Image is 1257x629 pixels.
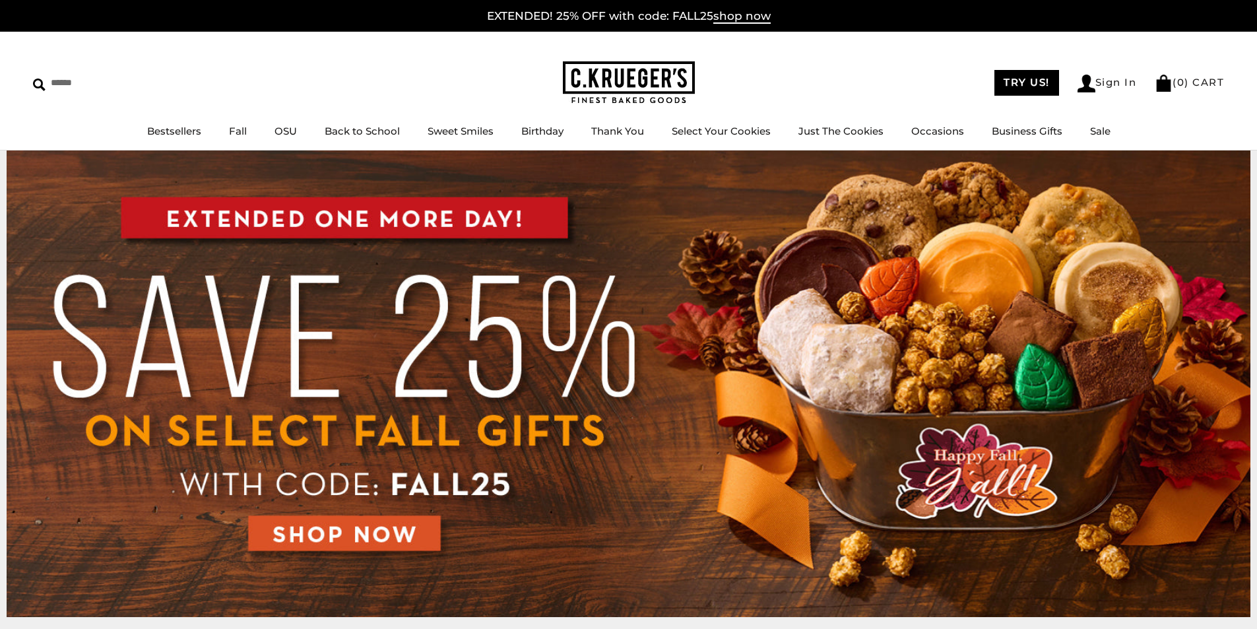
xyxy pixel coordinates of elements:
a: Thank You [591,125,644,137]
a: EXTENDED! 25% OFF with code: FALL25shop now [487,9,771,24]
a: Fall [229,125,247,137]
img: C.Krueger's Special Offer [7,150,1250,617]
a: Bestsellers [147,125,201,137]
span: 0 [1177,76,1185,88]
a: OSU [274,125,297,137]
img: Search [33,79,46,91]
a: Sign In [1078,75,1137,92]
a: Birthday [521,125,564,137]
a: Business Gifts [992,125,1062,137]
img: Bag [1155,75,1173,92]
a: Sale [1090,125,1111,137]
a: Just The Cookies [798,125,884,137]
a: Sweet Smiles [428,125,494,137]
input: Search [33,73,190,93]
a: Occasions [911,125,964,137]
a: TRY US! [994,70,1059,96]
img: Account [1078,75,1095,92]
span: shop now [713,9,771,24]
a: Back to School [325,125,400,137]
a: (0) CART [1155,76,1224,88]
img: C.KRUEGER'S [563,61,695,104]
a: Select Your Cookies [672,125,771,137]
